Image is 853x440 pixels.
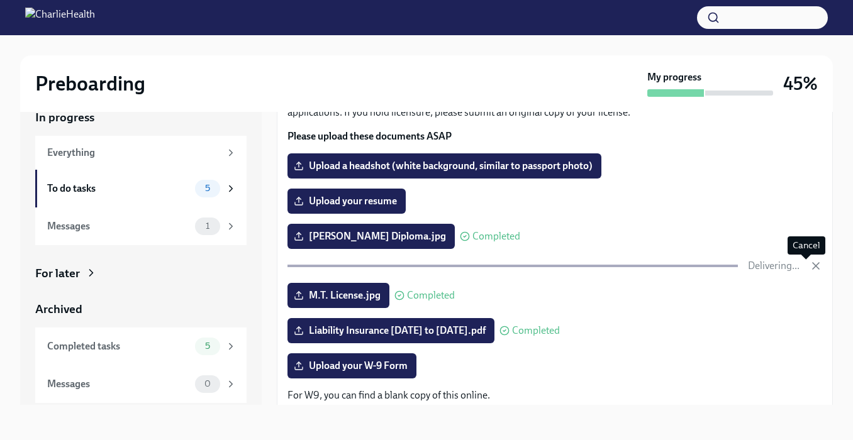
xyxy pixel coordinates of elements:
strong: Please upload these documents ASAP [287,130,452,142]
div: Everything [47,146,220,160]
h3: 45% [783,72,818,95]
div: Messages [47,219,190,233]
span: 5 [198,184,218,193]
span: Upload a headshot (white background, similar to passport photo) [296,160,593,172]
span: Upload your W-9 Form [296,360,408,372]
span: Completed [407,290,455,300]
h2: Preboarding [35,71,145,96]
span: Completed [512,326,560,336]
p: Delivering... [748,259,800,273]
label: Upload your resume [287,189,406,214]
div: Messages [47,377,190,391]
label: Liability Insurance [DATE] to [DATE].pdf [287,318,494,343]
span: M.T. License.jpg [296,289,381,302]
a: Messages1 [35,207,247,245]
div: For later [35,265,80,282]
a: Archived [35,301,247,317]
span: Completed [472,231,520,241]
span: 5 [198,341,218,351]
label: [PERSON_NAME] Diploma.jpg [287,224,455,249]
span: Liability Insurance [DATE] to [DATE].pdf [296,324,486,337]
div: Completed tasks [47,339,190,353]
a: For later [35,265,247,282]
a: Messages0 [35,365,247,403]
a: Everything [35,136,247,170]
span: [PERSON_NAME] Diploma.jpg [296,230,446,243]
label: Upload your W-9 Form [287,353,416,378]
a: To do tasks5 [35,170,247,207]
label: M.T. License.jpg [287,283,389,308]
label: Upload a headshot (white background, similar to passport photo) [287,153,601,179]
span: 0 [197,379,218,388]
span: Upload your resume [296,195,397,207]
div: To do tasks [47,182,190,195]
p: For W9, you can find a blank copy of this online. [287,388,822,402]
strong: My progress [647,70,701,84]
a: Completed tasks5 [35,327,247,365]
a: In progress [35,109,247,126]
span: 1 [198,221,217,231]
img: CharlieHealth [25,8,95,28]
